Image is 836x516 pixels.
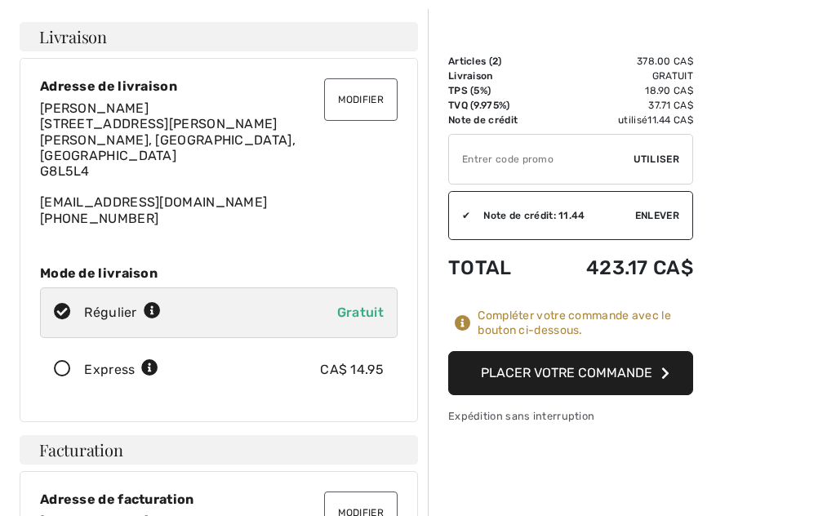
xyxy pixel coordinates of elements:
td: 37.71 CA$ [545,98,693,113]
span: Livraison [39,29,107,45]
span: Enlever [635,208,679,223]
td: Gratuit [545,69,693,83]
div: CA$ 14.95 [320,360,384,380]
div: Express [84,360,158,380]
td: 423.17 CA$ [545,240,693,296]
td: Note de crédit [448,113,545,127]
div: Expédition sans interruption [448,408,693,424]
a: [PHONE_NUMBER] [40,211,158,226]
input: Code promo [449,135,634,184]
span: 11.44 CA$ [647,114,693,126]
td: utilisé [545,113,693,127]
div: Adresse de facturation [40,492,398,507]
div: Régulier [84,303,161,322]
td: TPS (5%) [448,83,545,98]
td: 18.90 CA$ [545,83,693,98]
span: 2 [492,56,498,67]
div: Adresse de livraison [40,78,398,94]
span: [STREET_ADDRESS][PERSON_NAME] [PERSON_NAME], [GEOGRAPHIC_DATA], [GEOGRAPHIC_DATA] G8L5L4 [40,116,296,179]
button: Placer votre commande [448,351,693,395]
div: ✔ [449,208,470,223]
button: Modifier [324,78,398,121]
span: Facturation [39,442,123,458]
span: [PERSON_NAME] [40,100,149,116]
td: 378.00 CA$ [545,54,693,69]
span: Gratuit [337,305,384,320]
td: Total [448,240,545,296]
div: Mode de livraison [40,265,398,281]
div: [EMAIL_ADDRESS][DOMAIN_NAME] [40,100,398,226]
td: TVQ (9.975%) [448,98,545,113]
div: Compléter votre commande avec le bouton ci-dessous. [478,309,693,338]
div: Note de crédit: 11.44 [470,208,635,223]
td: Livraison [448,69,545,83]
td: Articles ( ) [448,54,545,69]
span: Utiliser [634,152,679,167]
